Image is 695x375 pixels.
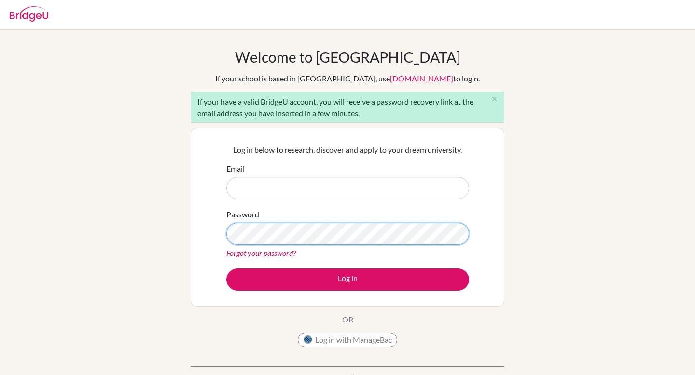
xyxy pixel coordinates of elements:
[226,248,296,257] a: Forgot your password?
[226,144,469,156] p: Log in below to research, discover and apply to your dream university.
[485,92,504,107] button: Close
[226,209,259,220] label: Password
[226,163,245,174] label: Email
[491,95,498,103] i: close
[298,333,397,347] button: Log in with ManageBac
[191,92,504,123] div: If your have a valid BridgeU account, you will receive a password recovery link at the email addr...
[10,6,48,22] img: Bridge-U
[390,74,453,83] a: [DOMAIN_NAME]
[342,314,353,325] p: OR
[226,268,469,291] button: Log in
[235,48,460,66] h1: Welcome to [GEOGRAPHIC_DATA]
[215,73,480,84] div: If your school is based in [GEOGRAPHIC_DATA], use to login.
